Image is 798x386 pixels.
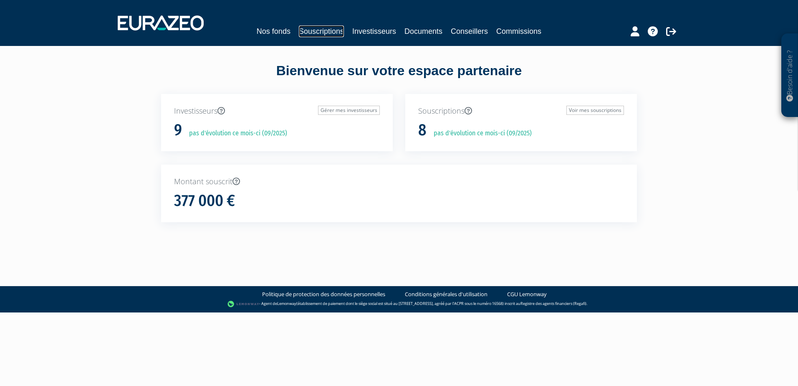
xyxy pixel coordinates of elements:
[155,61,643,94] div: Bienvenue sur votre espace partenaire
[507,290,547,298] a: CGU Lemonway
[352,25,396,37] a: Investisseurs
[174,106,380,117] p: Investisseurs
[118,15,204,30] img: 1732889491-logotype_eurazeo_blanc_rvb.png
[183,129,287,138] p: pas d'évolution ce mois-ci (09/2025)
[418,122,427,139] h1: 8
[174,122,182,139] h1: 9
[404,25,442,37] a: Documents
[496,25,541,37] a: Commissions
[520,301,586,306] a: Registre des agents financiers (Regafi)
[451,25,488,37] a: Conseillers
[8,300,790,308] div: - Agent de (établissement de paiement dont le siège social est situé au [STREET_ADDRESS], agréé p...
[227,300,260,308] img: logo-lemonway.png
[785,38,795,113] p: Besoin d'aide ?
[277,301,296,306] a: Lemonway
[418,106,624,117] p: Souscriptions
[428,129,532,138] p: pas d'évolution ce mois-ci (09/2025)
[299,25,344,37] a: Souscriptions
[318,106,380,115] a: Gérer mes investisseurs
[174,192,235,210] h1: 377 000 €
[257,25,290,37] a: Nos fonds
[174,176,624,187] p: Montant souscrit
[262,290,385,298] a: Politique de protection des données personnelles
[405,290,487,298] a: Conditions générales d'utilisation
[566,106,624,115] a: Voir mes souscriptions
